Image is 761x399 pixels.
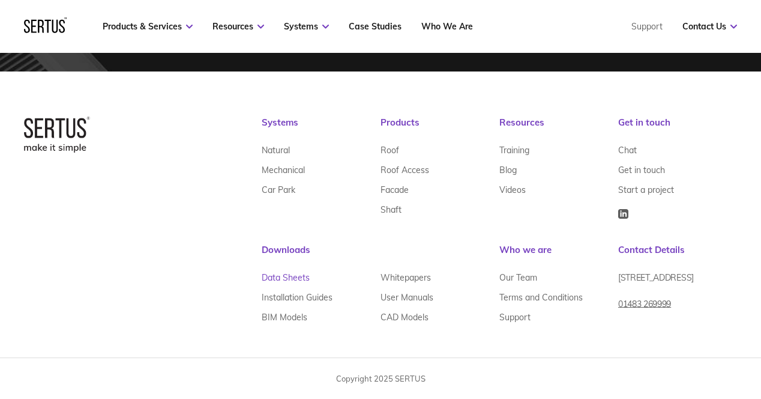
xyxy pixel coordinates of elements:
a: Training [499,141,529,160]
a: Support [631,21,663,32]
img: logo-box-2bec1e6d7ed5feb70a4f09a85fa1bbdd.png [24,117,90,153]
a: Facade [380,180,409,200]
div: Contact Details [618,244,737,268]
a: Videos [499,180,526,200]
a: Get in touch [618,160,665,180]
span: [STREET_ADDRESS] [618,272,694,283]
div: Get in touch [618,117,737,141]
a: Contact Us [682,21,737,32]
a: Systems [284,21,329,32]
a: Shaft [380,200,402,220]
a: Whitepapers [380,268,431,288]
a: 01483 269999 [618,294,671,323]
a: Resources [212,21,264,32]
a: Mechanical [262,160,305,180]
div: Who we are [499,244,618,268]
a: User Manuals [380,288,433,308]
a: Case Studies [349,21,402,32]
a: Our Team [499,268,537,288]
div: Products [380,117,499,141]
a: BIM Models [262,308,307,327]
a: Products & Services [103,21,193,32]
a: Who We Are [421,21,473,32]
div: Downloads [262,244,499,268]
a: Blog [499,160,517,180]
a: Terms and Conditions [499,288,583,308]
a: Data Sheets [262,268,310,288]
a: Natural [262,141,290,160]
a: CAD Models [380,308,429,327]
a: Chat [618,141,637,160]
a: Installation Guides [262,288,332,308]
a: Roof Access [380,160,429,180]
a: Car Park [262,180,295,200]
div: Systems [262,117,380,141]
a: Support [499,308,531,327]
a: Roof [380,141,399,160]
img: Icon [618,209,628,219]
div: Resources [499,117,618,141]
a: Start a project [618,180,674,200]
